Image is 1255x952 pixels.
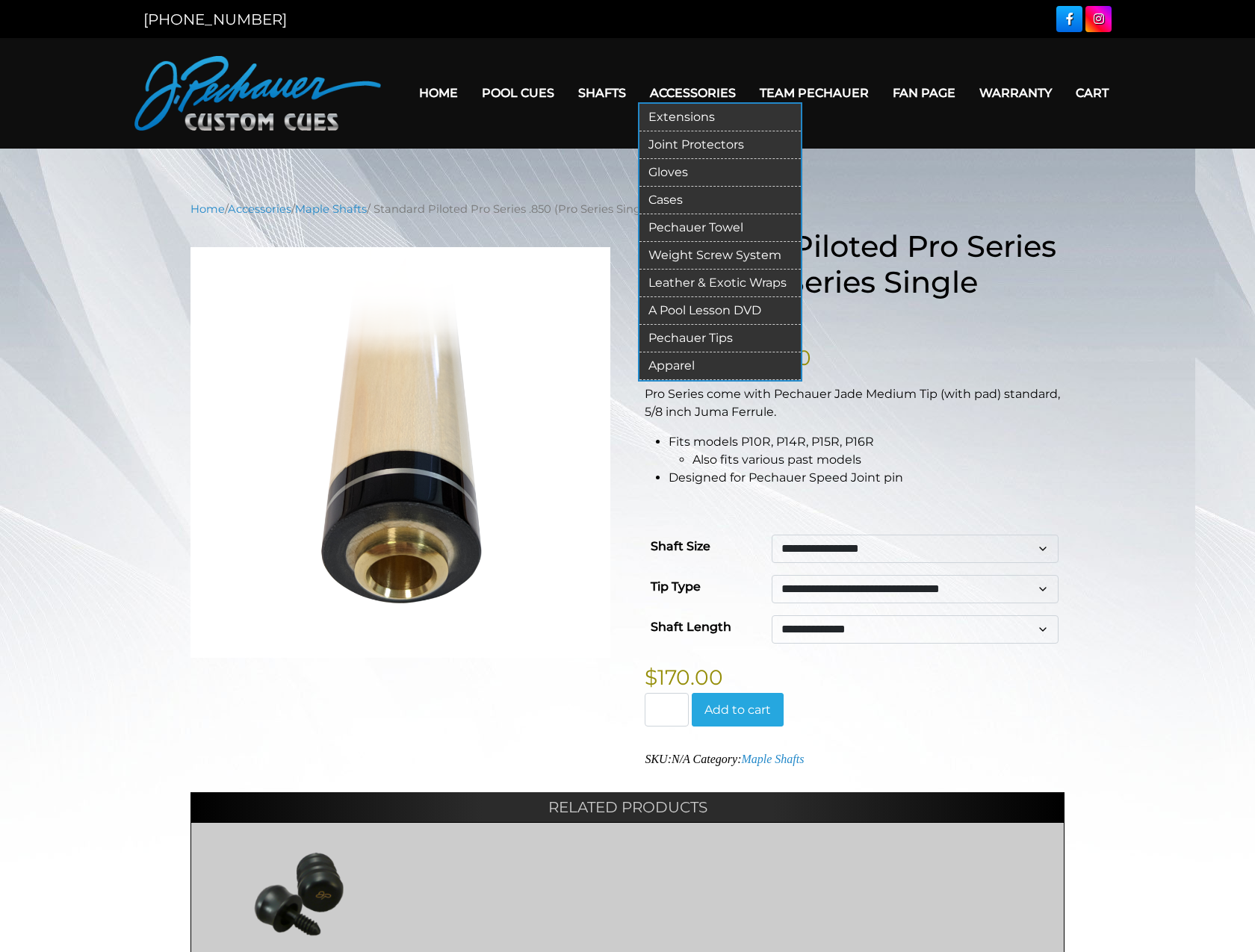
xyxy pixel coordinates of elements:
a: Warranty [967,74,1064,112]
a: Team Pechauer [748,74,881,112]
li: Fits models P10R, P14R, P15R, P16R [669,433,1065,469]
a: Cases [639,187,801,214]
a: Maple Shafts [741,753,804,765]
p: – [645,342,1065,373]
a: Leather & Exotic Wraps [639,270,801,297]
nav: Breadcrumb [190,201,1065,217]
img: Pechauer Custom Cues [134,56,381,131]
a: Home [190,202,225,216]
a: Pechauer Towel [639,214,801,242]
a: A Pool Lesson DVD [639,297,801,325]
label: Tip Type [651,575,701,599]
span: SKU: [645,753,690,765]
li: Also fits various past models [692,451,1065,469]
button: Add to cart [692,693,784,727]
span: $ [645,665,657,690]
p: Pro Series come with Pechauer Jade Medium Tip (with pad) standard, 5/8 inch Juma Ferrule. [645,385,1065,421]
span: Category: [693,753,805,765]
li: Designed for Pechauer Speed Joint pin [669,469,1065,487]
img: Joint Protector - Butt & Shaft Set WJPSET [206,849,392,939]
label: Shaft Length [651,615,731,639]
a: Gloves [639,159,801,187]
a: Apparel [639,352,801,380]
a: Shafts [566,74,638,112]
h1: Standard Piloted Pro Series .850 (Pro Series Single Ring) [645,228,1065,336]
a: Maple Shafts [295,202,367,216]
h2: Related products [190,792,1065,822]
a: Accessories [228,202,291,216]
a: Cart [1064,74,1121,112]
a: Pool Cues [470,74,566,112]
a: Pechauer Tips [639,325,801,352]
span: N/A [672,753,690,765]
a: Accessories [638,74,748,112]
a: Home [407,74,470,112]
bdi: 170.00 [645,665,723,690]
label: Shaft Size [651,535,710,559]
input: Product quantity [645,693,688,727]
a: Extensions [639,104,801,131]
a: Fan Page [881,74,967,112]
a: Joint Protectors [639,131,801,159]
a: 3 [190,247,610,658]
a: Weight Screw System [639,242,801,270]
img: Standard Piloted Pro Series .850 [190,247,610,658]
a: [PHONE_NUMBER] [143,10,287,28]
